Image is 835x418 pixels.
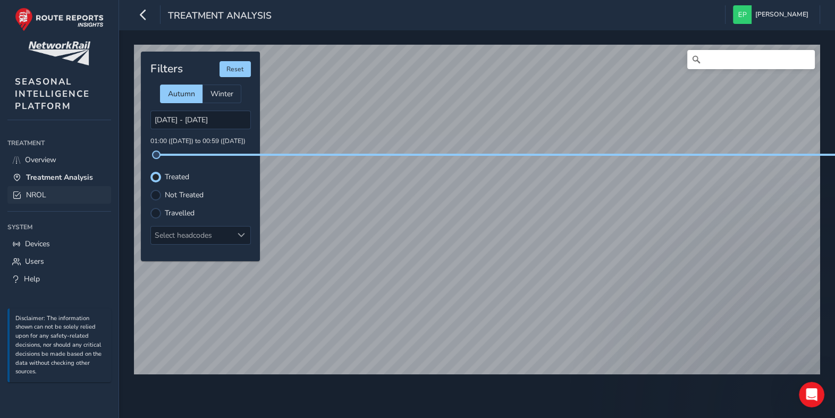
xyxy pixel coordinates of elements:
[165,173,189,181] label: Treated
[733,5,812,24] button: [PERSON_NAME]
[7,270,111,288] a: Help
[165,210,195,217] label: Travelled
[15,7,104,31] img: rr logo
[150,137,251,146] p: 01:00 ([DATE]) to 00:59 ([DATE])
[203,85,241,103] div: Winter
[150,62,183,76] h4: Filters
[7,235,111,253] a: Devices
[168,9,272,24] span: Treatment Analysis
[25,155,56,165] span: Overview
[799,382,824,407] iframe: Intercom live chat
[7,186,111,204] a: NROL
[134,45,820,384] canvas: Map
[25,239,50,249] span: Devices
[26,172,93,182] span: Treatment Analysis
[7,219,111,235] div: System
[7,135,111,151] div: Treatment
[7,253,111,270] a: Users
[151,227,233,244] div: Select headcodes
[28,41,90,65] img: customer logo
[15,76,90,112] span: SEASONAL INTELLIGENCE PLATFORM
[7,151,111,169] a: Overview
[733,5,752,24] img: diamond-layout
[210,89,233,99] span: Winter
[220,61,251,77] button: Reset
[7,169,111,186] a: Treatment Analysis
[15,314,106,377] p: Disclaimer: The information shown can not be solely relied upon for any safety-related decisions,...
[24,274,40,284] span: Help
[687,50,815,69] input: Search
[26,190,46,200] span: NROL
[755,5,808,24] span: [PERSON_NAME]
[165,191,204,199] label: Not Treated
[160,85,203,103] div: Autumn
[25,256,44,266] span: Users
[168,89,195,99] span: Autumn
